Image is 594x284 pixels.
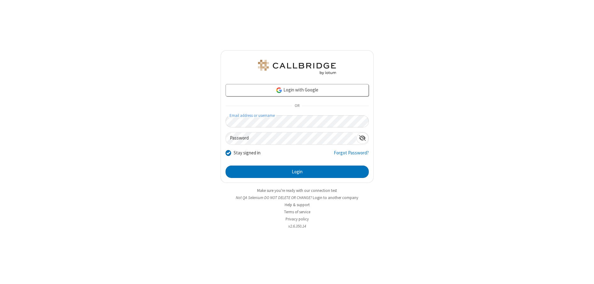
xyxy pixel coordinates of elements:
span: OR [292,102,302,110]
input: Email address or username [226,115,369,127]
div: Show password [356,132,368,144]
a: Forgot Password? [334,149,369,161]
a: Make sure you're ready with our connection test [257,188,337,193]
img: QA Selenium DO NOT DELETE OR CHANGE [257,60,337,75]
a: Privacy policy [286,216,309,222]
a: Login with Google [226,84,369,96]
li: v2.6.350.14 [221,223,374,229]
img: google-icon.png [276,87,282,94]
label: Stay signed in [234,149,260,157]
button: Login to another company [313,195,358,201]
input: Password [226,132,356,144]
li: Not QA Selenium DO NOT DELETE OR CHANGE? [221,195,374,201]
a: Terms of service [284,209,310,215]
a: Help & support [285,202,310,207]
button: Login [226,166,369,178]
